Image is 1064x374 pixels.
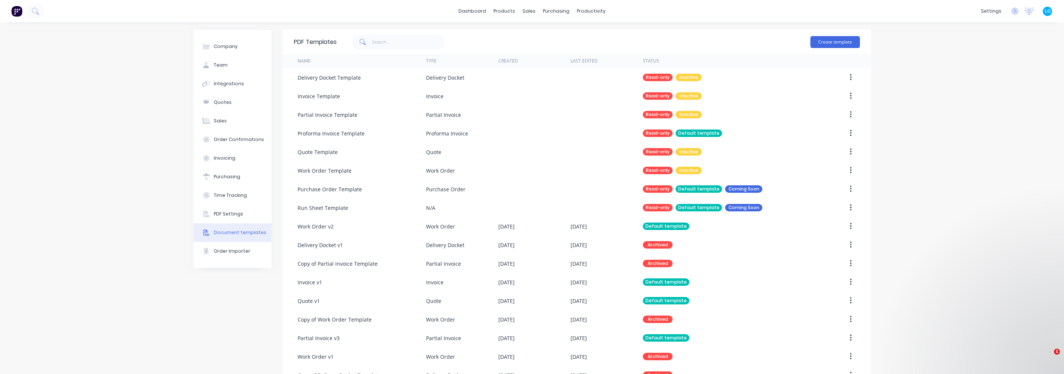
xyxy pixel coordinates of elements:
div: Invoicing [214,155,235,162]
div: settings [977,6,1005,17]
div: Work Order [426,316,455,323]
div: Quote Template [298,148,338,156]
div: Coming Soon [725,204,762,211]
div: Delivery Docket v1 [298,241,343,249]
input: Search... [372,35,445,49]
div: products [490,6,519,17]
div: Integrations [214,80,244,87]
div: Delivery Docket [426,74,464,81]
div: Work Order [426,353,455,361]
button: PDF Settings [193,205,271,223]
div: [DATE] [571,353,587,361]
div: Inactive [676,167,702,174]
div: Delivery Docket Template [298,74,361,81]
button: Invoicing [193,149,271,167]
div: Read-only [643,204,673,211]
div: [DATE] [571,297,587,305]
div: Quotes [214,99,232,106]
div: Time Tracking [214,192,247,199]
div: Copy of Work Order Template [298,316,372,323]
div: Inactive [676,74,702,81]
div: Proforma Invoice Template [298,130,365,137]
div: Invoice [426,92,444,100]
div: Purchase Order Template [298,185,362,193]
div: Archived [643,353,673,360]
div: Quote v1 [298,297,320,305]
div: Default template [643,334,689,342]
div: Default template [676,185,722,193]
div: [DATE] [498,316,515,323]
div: Inactive [676,148,702,156]
div: Default template [643,297,689,304]
div: Copy of Partial Invoice Template [298,260,378,268]
div: Partial Invoice v3 [298,334,340,342]
button: Quotes [193,93,271,112]
div: Work Order Template [298,167,352,175]
div: Read-only [643,185,673,193]
div: [DATE] [571,278,587,286]
div: [DATE] [571,241,587,249]
div: Purchasing [214,173,240,180]
div: Work Order v2 [298,223,334,230]
div: Company [214,43,238,50]
div: N/A [426,204,435,212]
div: Read-only [643,111,673,118]
div: Proforma Invoice [426,130,468,137]
div: Work Order [426,223,455,230]
button: Team [193,56,271,74]
div: Document templates [214,229,266,236]
div: [DATE] [498,241,515,249]
div: [DATE] [571,316,587,323]
div: Partial Invoice [426,111,461,119]
div: Invoice Template [298,92,340,100]
div: Quote [426,297,441,305]
div: Work Order [426,167,455,175]
button: Sales [193,112,271,130]
div: Archived [643,260,673,267]
span: LO [1045,8,1051,15]
button: Order Confirmations [193,130,271,149]
div: Order Importer [214,248,250,255]
iframe: Intercom live chat [1039,349,1057,367]
div: Default template [643,223,689,230]
div: Purchase Order [426,185,466,193]
div: Partial Invoice [426,260,461,268]
div: Default template [676,130,722,137]
img: Factory [11,6,22,17]
button: Create template [810,36,860,48]
div: Read-only [643,167,673,174]
div: Order Confirmations [214,136,264,143]
button: Order Importer [193,242,271,260]
div: Read-only [643,130,673,137]
div: Type [426,58,436,64]
div: Inactive [676,111,702,118]
a: dashboard [455,6,490,17]
div: productivity [573,6,609,17]
div: Quote [426,148,441,156]
div: Default template [676,204,722,211]
div: [DATE] [498,334,515,342]
div: Team [214,62,228,68]
div: Delivery Docket [426,241,464,249]
div: [DATE] [498,260,515,268]
button: Document templates [193,223,271,242]
div: [DATE] [498,297,515,305]
button: Purchasing [193,167,271,186]
div: Name [298,58,311,64]
div: [DATE] [498,278,515,286]
div: [DATE] [571,334,587,342]
div: Status [643,58,659,64]
div: purchasing [539,6,573,17]
div: [DATE] [498,223,515,230]
div: Archived [643,241,673,249]
div: Invoice v1 [298,278,322,286]
div: Default template [643,278,689,286]
span: 1 [1054,349,1060,355]
div: Partial Invoice [426,334,461,342]
div: Sales [214,118,227,124]
button: Integrations [193,74,271,93]
div: Last Edited [571,58,598,64]
div: Run Sheet Template [298,204,348,212]
div: [DATE] [571,260,587,268]
div: Created [498,58,518,64]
